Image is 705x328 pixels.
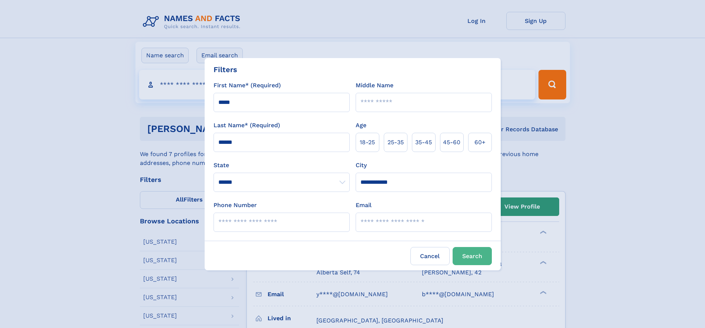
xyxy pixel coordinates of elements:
[387,138,404,147] span: 25‑35
[360,138,375,147] span: 18‑25
[410,247,450,265] label: Cancel
[356,161,367,170] label: City
[443,138,460,147] span: 45‑60
[214,64,237,75] div: Filters
[356,201,372,210] label: Email
[214,81,281,90] label: First Name* (Required)
[214,121,280,130] label: Last Name* (Required)
[214,201,257,210] label: Phone Number
[474,138,486,147] span: 60+
[453,247,492,265] button: Search
[214,161,350,170] label: State
[356,121,366,130] label: Age
[356,81,393,90] label: Middle Name
[415,138,432,147] span: 35‑45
